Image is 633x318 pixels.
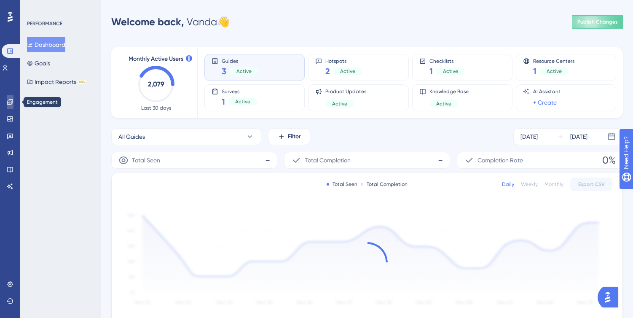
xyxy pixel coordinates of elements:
span: All Guides [118,132,145,142]
div: Daily [502,181,514,188]
span: Hotspots [325,58,362,64]
span: Total Seen [132,155,160,165]
span: Total Completion [305,155,351,165]
span: Need Help? [20,2,53,12]
span: Guides [222,58,258,64]
div: Total Completion [361,181,408,188]
span: Active [236,68,252,75]
span: - [438,154,443,167]
button: Publish Changes [572,15,623,29]
button: Goals [27,56,50,71]
span: Surveys [222,88,257,94]
div: Weekly [521,181,538,188]
span: Active [340,68,355,75]
text: 2,079 [148,80,164,88]
span: Product Updates [325,88,366,95]
span: 3 [222,65,226,77]
span: Active [547,68,562,75]
span: Resource Centers [533,58,574,64]
span: Active [332,100,347,107]
span: Welcome back, [111,16,184,28]
div: Monthly [544,181,563,188]
span: Last 30 days [141,105,171,111]
span: 1 [429,65,433,77]
a: + Create [533,97,557,108]
span: Active [443,68,458,75]
span: 1 [533,65,536,77]
span: - [265,154,270,167]
span: Active [235,98,250,105]
div: Total Seen [327,181,357,188]
span: 0% [602,154,616,167]
span: Checklists [429,58,465,64]
span: Completion Rate [477,155,523,165]
div: [DATE] [570,132,587,142]
div: PERFORMANCE [27,20,62,27]
button: Dashboard [27,37,65,52]
span: Filter [288,132,301,142]
button: Impact ReportsBETA [27,74,86,89]
button: Filter [268,128,310,145]
span: Publish Changes [577,19,618,25]
div: BETA [78,80,86,84]
span: AI Assistant [533,88,561,95]
span: Monthly Active Users [129,54,183,64]
span: Active [436,100,451,107]
span: 2 [325,65,330,77]
button: All Guides [111,128,261,145]
div: Vanda 👋 [111,15,230,29]
iframe: UserGuiding AI Assistant Launcher [598,285,623,310]
button: Export CSV [570,178,612,191]
div: [DATE] [520,132,538,142]
span: Knowledge Base [429,88,469,95]
span: Export CSV [578,181,605,188]
span: 1 [222,96,225,108]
